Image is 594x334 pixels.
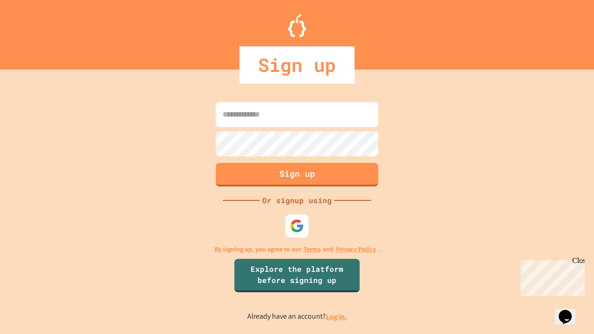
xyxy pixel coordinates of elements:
[303,244,321,254] a: Terms
[214,244,380,254] p: By signing up, you agree to our and .
[247,311,347,322] p: Already have an account?
[517,257,585,296] iframe: chat widget
[326,312,347,321] a: Log in.
[290,219,304,233] img: google-icon.svg
[4,4,64,59] div: Chat with us now!Close
[288,14,306,37] img: Logo.svg
[234,259,360,292] a: Explore the platform before signing up
[216,163,378,186] button: Sign up
[260,195,334,206] div: Or signup using
[239,46,355,83] div: Sign up
[336,244,376,254] a: Privacy Policy
[555,297,585,325] iframe: chat widget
